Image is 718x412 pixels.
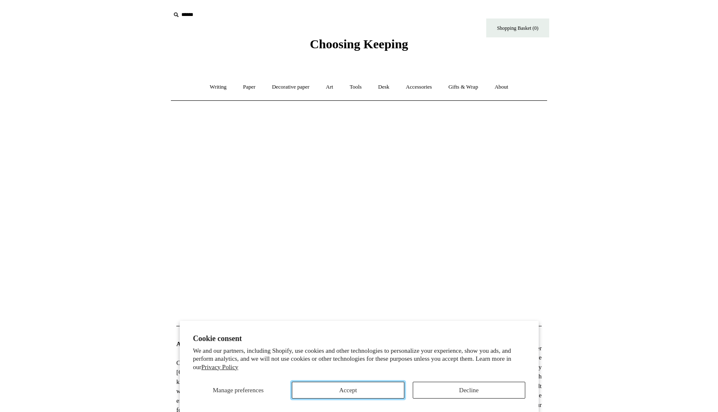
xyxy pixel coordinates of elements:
a: Shopping Basket (0) [486,18,549,37]
a: Tools [342,76,369,98]
p: We and our partners, including Shopify, use cookies and other technologies to personalize your ex... [193,347,525,372]
a: Paper [236,76,263,98]
span: Choosing Keeping [310,37,408,51]
a: Writing [202,76,234,98]
a: About [487,76,516,98]
button: Manage preferences [193,382,283,399]
a: Art [318,76,341,98]
a: Gifts & Wrap [441,76,486,98]
h2: Cookie consent [193,334,525,343]
a: Choosing Keeping [310,44,408,50]
a: Desk [371,76,397,98]
button: Decline [413,382,525,399]
a: Decorative paper [265,76,317,98]
a: Privacy Policy [202,364,238,370]
button: Accept [292,382,404,399]
a: Accessories [398,76,440,98]
span: ABOUT US [176,341,208,347]
span: Manage preferences [213,387,264,394]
